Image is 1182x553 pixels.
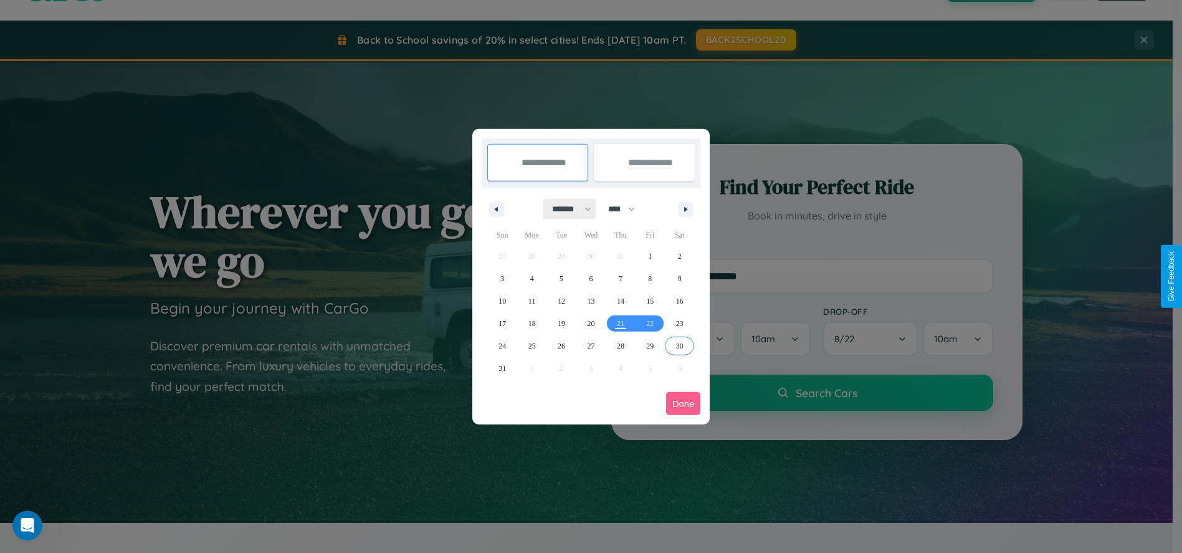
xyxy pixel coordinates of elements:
span: Fri [636,225,665,245]
button: 26 [546,335,576,357]
div: Give Feedback [1167,251,1176,302]
span: Sat [665,225,694,245]
button: 20 [576,312,606,335]
span: 27 [587,335,594,357]
button: 1 [636,245,665,267]
button: 25 [517,335,546,357]
button: 8 [636,267,665,290]
button: 23 [665,312,694,335]
span: 31 [498,357,506,380]
button: 11 [517,290,546,312]
span: 13 [587,290,594,312]
button: 6 [576,267,606,290]
span: 1 [648,245,652,267]
button: 15 [636,290,665,312]
span: Wed [576,225,606,245]
span: 14 [617,290,624,312]
span: 26 [558,335,565,357]
span: 29 [646,335,654,357]
button: 3 [488,267,517,290]
button: 19 [546,312,576,335]
iframe: Intercom live chat [12,511,42,541]
span: 17 [498,312,506,335]
button: 16 [665,290,694,312]
button: Done [666,392,701,415]
span: 9 [678,267,682,290]
span: 7 [619,267,622,290]
span: 10 [498,290,506,312]
span: 2 [678,245,682,267]
button: 30 [665,335,694,357]
span: 28 [617,335,624,357]
span: 12 [558,290,565,312]
span: 11 [528,290,536,312]
button: 12 [546,290,576,312]
span: Thu [606,225,635,245]
button: 24 [488,335,517,357]
button: 21 [606,312,635,335]
button: 10 [488,290,517,312]
span: 6 [589,267,593,290]
span: 3 [500,267,504,290]
button: 18 [517,312,546,335]
button: 9 [665,267,694,290]
span: 4 [530,267,534,290]
button: 28 [606,335,635,357]
span: 5 [560,267,563,290]
span: 20 [587,312,594,335]
button: 13 [576,290,606,312]
span: 15 [646,290,654,312]
button: 5 [546,267,576,290]
span: Tue [546,225,576,245]
button: 22 [636,312,665,335]
span: 8 [648,267,652,290]
span: 19 [558,312,565,335]
button: 27 [576,335,606,357]
span: 16 [676,290,684,312]
button: 4 [517,267,546,290]
span: Sun [488,225,517,245]
button: 7 [606,267,635,290]
span: 25 [528,335,536,357]
button: 14 [606,290,635,312]
button: 2 [665,245,694,267]
span: 22 [646,312,654,335]
button: 29 [636,335,665,357]
span: 21 [617,312,624,335]
button: 31 [488,357,517,380]
span: Mon [517,225,546,245]
span: 24 [498,335,506,357]
span: 30 [676,335,684,357]
span: 23 [676,312,684,335]
button: 17 [488,312,517,335]
span: 18 [528,312,536,335]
